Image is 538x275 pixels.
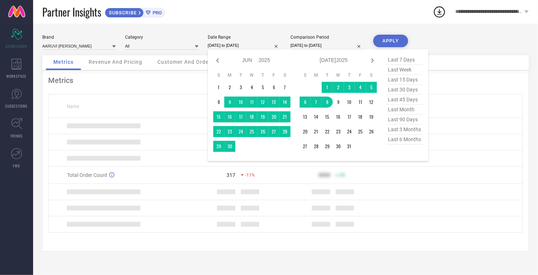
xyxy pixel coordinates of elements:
td: Sun Jun 29 2025 [213,141,224,152]
td: Thu Jun 05 2025 [257,82,268,93]
div: Open download list [433,5,446,18]
td: Wed Jul 02 2025 [333,82,344,93]
td: Fri Jun 27 2025 [268,126,279,137]
th: Saturday [366,72,377,78]
td: Wed Jul 30 2025 [333,141,344,152]
th: Friday [355,72,366,78]
span: FWD [13,163,20,168]
td: Mon Jun 23 2025 [224,126,235,137]
span: SUGGESTIONS [6,103,28,109]
input: Select date range [208,42,281,49]
td: Thu Jun 26 2025 [257,126,268,137]
th: Thursday [344,72,355,78]
td: Sat Jun 14 2025 [279,97,291,108]
div: Metrics [48,76,523,85]
td: Sun Jun 22 2025 [213,126,224,137]
a: SUBSCRIBEPRO [105,6,165,18]
td: Wed Jun 25 2025 [246,126,257,137]
td: Sun Jul 20 2025 [300,126,311,137]
span: last 3 months [386,125,423,135]
div: Previous month [213,56,222,65]
td: Thu Jul 31 2025 [344,141,355,152]
div: Brand [42,35,116,40]
td: Sun Jun 15 2025 [213,111,224,122]
td: Thu Jul 03 2025 [344,82,355,93]
td: Sat Jul 26 2025 [366,126,377,137]
td: Tue Jul 22 2025 [322,126,333,137]
td: Sat Jun 07 2025 [279,82,291,93]
div: 317 [227,172,235,178]
td: Thu Jul 24 2025 [344,126,355,137]
span: last 90 days [386,115,423,125]
span: last 15 days [386,75,423,85]
td: Thu Jul 10 2025 [344,97,355,108]
td: Fri Jun 13 2025 [268,97,279,108]
span: SUBSCRIBE [105,10,139,15]
td: Tue Jun 10 2025 [235,97,246,108]
span: WORKSPACE [7,73,27,79]
th: Thursday [257,72,268,78]
td: Tue Jun 17 2025 [235,111,246,122]
span: Revenue And Pricing [89,59,142,65]
td: Tue Jul 01 2025 [322,82,333,93]
td: Sat Jun 21 2025 [279,111,291,122]
td: Thu Jun 12 2025 [257,97,268,108]
td: Tue Jul 08 2025 [322,97,333,108]
span: last week [386,65,423,75]
td: Sun Jul 13 2025 [300,111,311,122]
th: Sunday [213,72,224,78]
span: Total Order Count [67,172,107,178]
span: last 30 days [386,85,423,95]
td: Mon Jul 14 2025 [311,111,322,122]
th: Saturday [279,72,291,78]
button: APPLY [373,35,408,47]
div: 9999 [318,172,330,178]
td: Tue Jul 29 2025 [322,141,333,152]
th: Wednesday [333,72,344,78]
td: Wed Jul 16 2025 [333,111,344,122]
td: Sat Jul 12 2025 [366,97,377,108]
td: Sat Jul 05 2025 [366,82,377,93]
td: Fri Jul 18 2025 [355,111,366,122]
span: last 45 days [386,95,423,105]
span: Customer And Orders [157,59,214,65]
td: Mon Jun 16 2025 [224,111,235,122]
td: Fri Jun 20 2025 [268,111,279,122]
span: Partner Insights [42,4,101,20]
td: Mon Jul 28 2025 [311,141,322,152]
td: Mon Jun 30 2025 [224,141,235,152]
td: Wed Jun 11 2025 [246,97,257,108]
td: Fri Jun 06 2025 [268,82,279,93]
th: Monday [311,72,322,78]
td: Mon Jul 21 2025 [311,126,322,137]
td: Sun Jul 06 2025 [300,97,311,108]
td: Sat Jun 28 2025 [279,126,291,137]
td: Mon Jun 02 2025 [224,82,235,93]
td: Wed Jun 04 2025 [246,82,257,93]
th: Tuesday [235,72,246,78]
span: TRENDS [10,133,23,139]
td: Sat Jul 19 2025 [366,111,377,122]
td: Tue Jun 24 2025 [235,126,246,137]
td: Wed Jul 23 2025 [333,126,344,137]
td: Mon Jul 07 2025 [311,97,322,108]
td: Fri Jul 04 2025 [355,82,366,93]
span: SCORECARDS [6,43,28,49]
td: Fri Jul 11 2025 [355,97,366,108]
input: Select comparison period [291,42,364,49]
span: 50 [340,173,345,178]
th: Friday [268,72,279,78]
div: Next month [368,56,377,65]
span: -11% [245,173,255,178]
th: Sunday [300,72,311,78]
td: Tue Jul 15 2025 [322,111,333,122]
th: Monday [224,72,235,78]
div: Comparison Period [291,35,364,40]
div: Date Range [208,35,281,40]
td: Thu Jun 19 2025 [257,111,268,122]
th: Tuesday [322,72,333,78]
span: Metrics [53,59,74,65]
td: Thu Jul 17 2025 [344,111,355,122]
span: last month [386,105,423,115]
td: Sun Jul 27 2025 [300,141,311,152]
